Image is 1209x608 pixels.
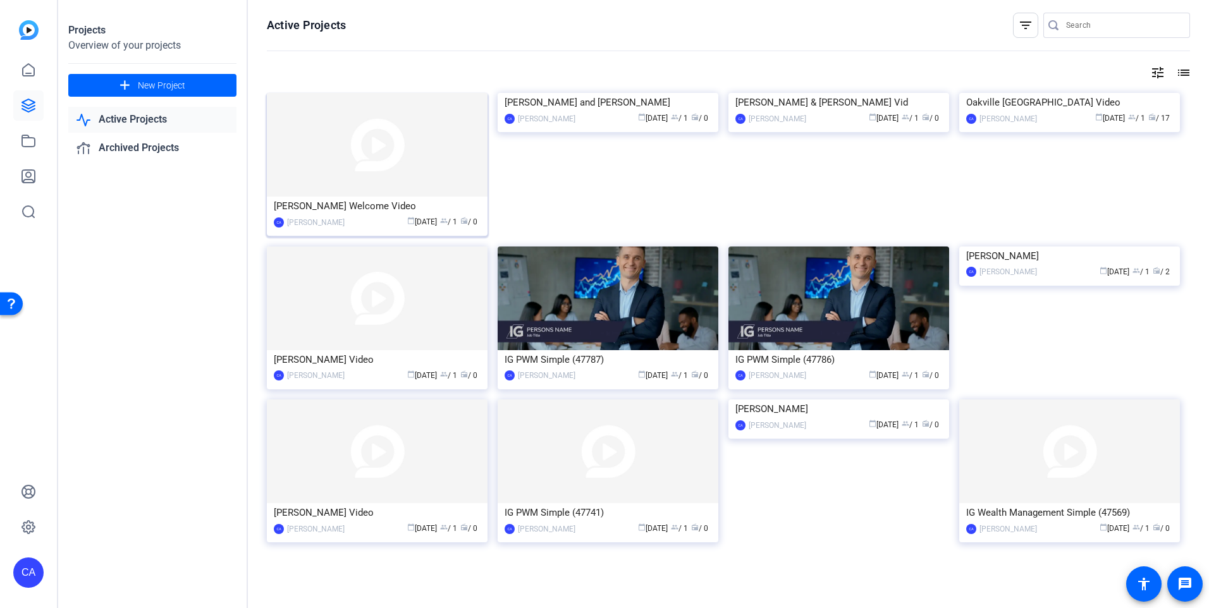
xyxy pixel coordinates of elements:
[287,216,345,229] div: [PERSON_NAME]
[966,93,1173,112] div: Oakville [GEOGRAPHIC_DATA] Video
[68,74,236,97] button: New Project
[1100,524,1129,533] span: [DATE]
[966,503,1173,522] div: IG Wealth Management Simple (47569)
[440,217,457,226] span: / 1
[922,420,930,427] span: radio
[735,370,746,380] div: CA
[518,369,575,382] div: [PERSON_NAME]
[671,371,688,380] span: / 1
[440,523,448,531] span: group
[505,93,711,112] div: [PERSON_NAME] and [PERSON_NAME]
[274,503,481,522] div: [PERSON_NAME] Video
[638,114,668,123] span: [DATE]
[274,370,284,380] div: CA
[638,523,646,531] span: calendar_today
[671,523,678,531] span: group
[691,371,708,380] span: / 0
[869,420,899,429] span: [DATE]
[1150,65,1165,80] mat-icon: tune
[749,369,806,382] div: [PERSON_NAME]
[440,370,448,378] span: group
[1153,267,1160,274] span: radio
[68,135,236,161] a: Archived Projects
[460,371,477,380] span: / 0
[287,523,345,535] div: [PERSON_NAME]
[691,114,708,123] span: / 0
[979,112,1037,125] div: [PERSON_NAME]
[671,114,688,123] span: / 1
[505,370,515,380] div: CA
[407,217,437,226] span: [DATE]
[1128,114,1145,123] span: / 1
[274,197,481,216] div: [PERSON_NAME] Welcome Video
[287,369,345,382] div: [PERSON_NAME]
[902,420,919,429] span: / 1
[138,79,185,92] span: New Project
[902,113,909,121] span: group
[460,217,477,226] span: / 0
[1100,523,1107,531] span: calendar_today
[691,523,699,531] span: radio
[691,524,708,533] span: / 0
[505,524,515,534] div: CA
[407,217,415,224] span: calendar_today
[638,371,668,380] span: [DATE]
[407,523,415,531] span: calendar_today
[691,370,699,378] span: radio
[735,420,746,430] div: CA
[1018,18,1033,33] mat-icon: filter_list
[68,107,236,133] a: Active Projects
[19,20,39,40] img: blue-gradient.svg
[518,523,575,535] div: [PERSON_NAME]
[671,524,688,533] span: / 1
[869,371,899,380] span: [DATE]
[869,113,876,121] span: calendar_today
[1095,114,1125,123] span: [DATE]
[274,350,481,369] div: [PERSON_NAME] Video
[1132,267,1140,274] span: group
[68,23,236,38] div: Projects
[869,114,899,123] span: [DATE]
[460,370,468,378] span: radio
[966,246,1173,265] div: [PERSON_NAME]
[505,350,711,369] div: IG PWM Simple (47787)
[1132,524,1150,533] span: / 1
[407,371,437,380] span: [DATE]
[1136,576,1151,592] mat-icon: accessibility
[902,420,909,427] span: group
[1148,113,1156,121] span: radio
[267,18,346,33] h1: Active Projects
[13,557,44,588] div: CA
[922,114,939,123] span: / 0
[922,113,930,121] span: radio
[979,265,1037,278] div: [PERSON_NAME]
[505,503,711,522] div: IG PWM Simple (47741)
[735,93,942,112] div: [PERSON_NAME] & [PERSON_NAME] Vid
[922,370,930,378] span: radio
[1095,113,1103,121] span: calendar_today
[691,113,699,121] span: radio
[671,370,678,378] span: group
[735,399,942,418] div: [PERSON_NAME]
[518,112,575,125] div: [PERSON_NAME]
[407,524,437,533] span: [DATE]
[1153,524,1170,533] span: / 0
[869,370,876,378] span: calendar_today
[1100,267,1129,276] span: [DATE]
[749,112,806,125] div: [PERSON_NAME]
[1153,267,1170,276] span: / 2
[902,371,919,380] span: / 1
[966,267,976,277] div: CA
[671,113,678,121] span: group
[1066,18,1180,33] input: Search
[117,78,133,94] mat-icon: add
[68,38,236,53] div: Overview of your projects
[638,524,668,533] span: [DATE]
[1177,576,1193,592] mat-icon: message
[440,371,457,380] span: / 1
[922,420,939,429] span: / 0
[979,523,1037,535] div: [PERSON_NAME]
[407,370,415,378] span: calendar_today
[460,524,477,533] span: / 0
[902,114,919,123] span: / 1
